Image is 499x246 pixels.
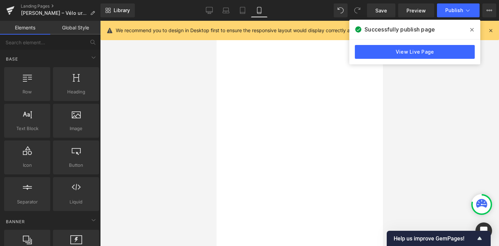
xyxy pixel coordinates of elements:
[116,27,433,34] p: We recommend you to design in Desktop first to ensure the responsive layout would display correct...
[5,56,19,62] span: Base
[55,198,97,206] span: Liquid
[55,162,97,169] span: Button
[21,3,100,9] a: Landing Pages
[375,7,387,14] span: Save
[50,21,100,35] a: Global Style
[234,3,251,17] a: Tablet
[406,7,426,14] span: Preview
[114,7,130,13] span: Library
[6,125,48,132] span: Text Block
[475,222,492,239] div: Open Intercom Messenger
[394,235,475,242] span: Help us improve GemPages!
[55,125,97,132] span: Image
[445,8,463,13] span: Publish
[100,3,135,17] a: New Library
[6,198,48,206] span: Separator
[334,3,348,17] button: Undo
[55,88,97,95] span: Heading
[437,3,480,17] button: Publish
[365,25,435,34] span: Successfully publish page
[251,3,268,17] a: Mobile
[350,3,364,17] button: Redo
[355,45,475,59] a: View Live Page
[394,234,484,243] button: Show survey - Help us improve GemPages!
[5,218,26,225] span: Banner
[21,10,87,16] span: [PERSON_NAME] – Vélo urbain français à [GEOGRAPHIC_DATA]
[398,3,434,17] a: Preview
[218,3,234,17] a: Laptop
[6,162,48,169] span: Icon
[201,3,218,17] a: Desktop
[482,3,496,17] button: More
[6,88,48,95] span: Row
